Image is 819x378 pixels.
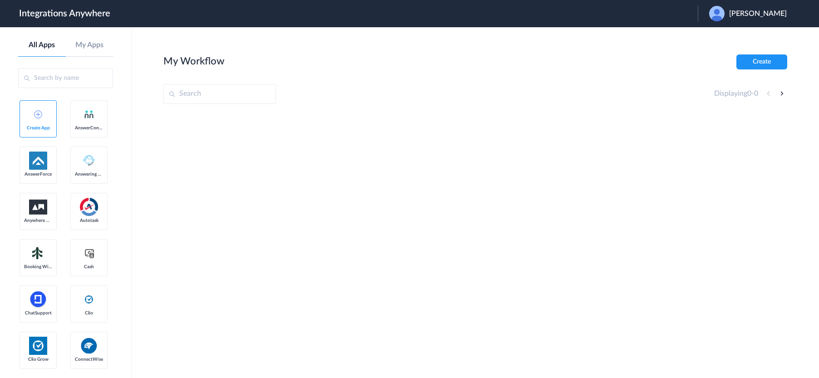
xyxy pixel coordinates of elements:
[66,41,113,49] a: My Apps
[29,290,47,309] img: chatsupport-icon.svg
[163,84,276,104] input: Search
[75,218,103,223] span: Autotask
[24,264,52,270] span: Booking Widget
[80,152,98,170] img: Answering_service.png
[24,357,52,362] span: Clio Grow
[80,198,98,216] img: autotask.png
[24,125,52,131] span: Create App
[24,310,52,316] span: ChatSupport
[75,310,103,316] span: Clio
[24,172,52,177] span: AnswerForce
[18,41,66,49] a: All Apps
[729,10,787,18] span: [PERSON_NAME]
[747,90,751,97] span: 0
[34,110,42,118] img: add-icon.svg
[29,152,47,170] img: af-app-logo.svg
[714,89,758,98] h4: Displaying -
[75,357,103,362] span: ConnectWise
[75,125,103,131] span: AnswerConnect
[24,218,52,223] span: Anywhere Works
[84,294,94,305] img: clio-logo.svg
[18,68,113,88] input: Search by name
[75,172,103,177] span: Answering Service
[19,8,110,19] h1: Integrations Anywhere
[754,90,758,97] span: 0
[84,248,95,259] img: cash-logo.svg
[736,54,787,69] button: Create
[29,245,47,261] img: Setmore_Logo.svg
[84,109,94,120] img: answerconnect-logo.svg
[29,200,47,215] img: aww.png
[80,337,98,354] img: connectwise.png
[709,6,725,21] img: user.png
[75,264,103,270] span: Cash
[29,337,47,355] img: Clio.jpg
[163,55,224,67] h2: My Workflow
